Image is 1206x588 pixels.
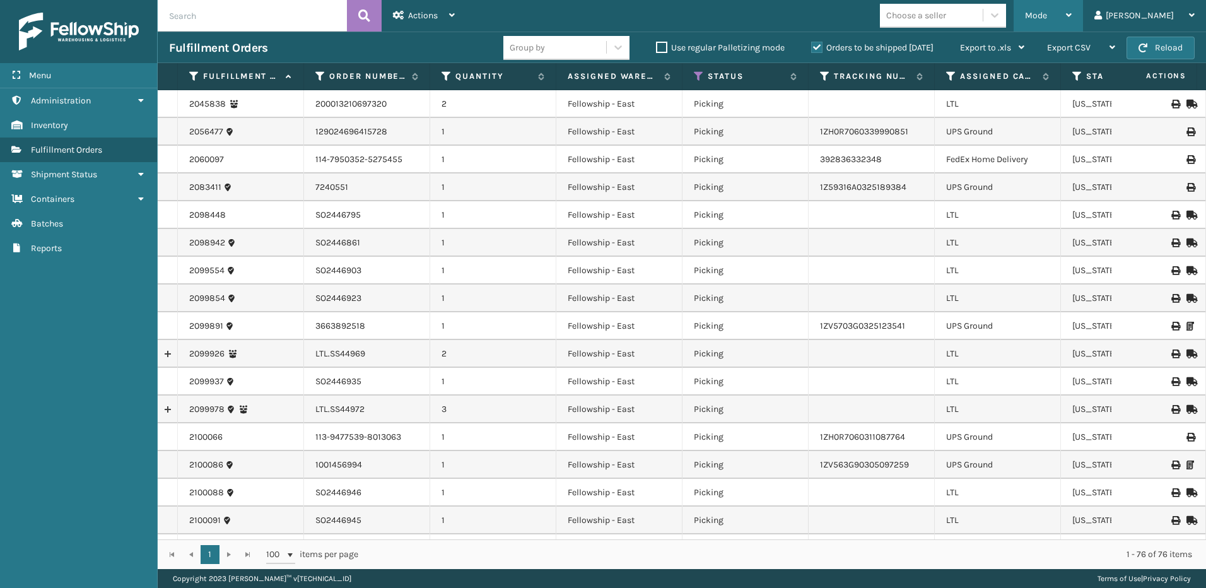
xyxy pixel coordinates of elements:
i: Print BOL [1171,405,1179,414]
span: Mode [1025,10,1047,21]
i: Mark as Shipped [1186,100,1194,109]
span: Fulfillment Orders [31,144,102,155]
td: 1 [430,423,556,451]
td: [US_STATE] [1061,451,1187,479]
label: Assigned Carrier Service [960,71,1036,82]
td: Picking [682,118,809,146]
td: LTL [935,396,1061,423]
td: Picking [682,285,809,312]
label: Status [708,71,784,82]
td: [US_STATE] [1061,229,1187,257]
a: 2098448 [189,209,226,221]
td: Picking [682,201,809,229]
span: Batches [31,218,63,229]
span: Actions [1106,66,1194,86]
td: [US_STATE] [1061,118,1187,146]
td: UPS Ground [935,173,1061,201]
td: Fellowship - East [556,312,682,340]
td: 1 [430,368,556,396]
i: Print BOL [1171,516,1179,525]
label: Quantity [455,71,532,82]
i: Print Label [1171,461,1179,469]
span: Shipment Status [31,169,97,180]
i: Mark as Shipped [1186,238,1194,247]
a: 2083411 [189,181,221,194]
i: Print BOL [1171,238,1179,247]
td: 1 [430,479,556,507]
td: SO2446923 [304,285,430,312]
td: [US_STATE] [1061,423,1187,451]
td: Fellowship - East [556,534,682,562]
td: 2 [430,90,556,118]
td: Fellowship - East [556,423,682,451]
td: Fellowship - East [556,285,682,312]
label: Assigned Warehouse [568,71,658,82]
p: Copyright 2023 [PERSON_NAME]™ v [TECHNICAL_ID] [173,569,351,588]
td: Fellowship - East [556,368,682,396]
td: Picking [682,451,809,479]
td: Fellowship - East [556,118,682,146]
td: Fellowship - East [556,340,682,368]
i: Print BOL [1171,100,1179,109]
td: UPS Ground [935,312,1061,340]
i: Mark as Shipped [1186,294,1194,303]
td: 47366 [304,534,430,562]
td: Picking [682,146,809,173]
td: SO2446945 [304,507,430,534]
td: Fellowship - East [556,451,682,479]
td: UPS Ground [935,451,1061,479]
td: Fellowship - East [556,90,682,118]
a: 1ZH0R7060311087764 [820,432,905,442]
label: State [1086,71,1162,82]
td: Fellowship - East [556,173,682,201]
a: 2099554 [189,264,225,277]
td: 114-7950352-5275455 [304,146,430,173]
div: | [1098,569,1191,588]
i: Print BOL [1171,350,1179,358]
td: Picking [682,479,809,507]
td: Picking [682,312,809,340]
a: 2060097 [189,153,224,166]
td: Picking [682,257,809,285]
i: Mark as Shipped [1186,350,1194,358]
td: 3 [430,396,556,423]
td: [US_STATE] [1061,146,1187,173]
a: 2099926 [189,348,225,360]
td: UPS Ground [935,423,1061,451]
td: 2 [430,340,556,368]
td: LTL [935,201,1061,229]
td: 1 [430,451,556,479]
i: Mark as Shipped [1186,488,1194,497]
td: 1 [430,118,556,146]
td: [US_STATE] [1061,479,1187,507]
td: UPS Ground [935,534,1061,562]
a: 1ZV563G90305097259 [820,459,909,470]
td: LTL.SS44972 [304,396,430,423]
td: SO2446795 [304,201,430,229]
td: SO2446903 [304,257,430,285]
td: UPS Ground [935,118,1061,146]
td: [US_STATE] [1061,368,1187,396]
span: Reports [31,243,62,254]
td: [US_STATE] [1061,285,1187,312]
td: Picking [682,534,809,562]
i: Print Label [1171,322,1179,331]
a: Privacy Policy [1143,574,1191,583]
span: 100 [266,548,285,561]
a: 1Z59316A0325189384 [820,182,906,192]
span: Inventory [31,120,68,131]
a: Terms of Use [1098,574,1141,583]
div: Choose a seller [886,9,946,22]
td: 3663892518 [304,312,430,340]
td: [US_STATE] [1061,340,1187,368]
td: Fellowship - East [556,229,682,257]
td: LTL [935,90,1061,118]
td: [US_STATE] [1061,257,1187,285]
td: SO2446946 [304,479,430,507]
i: Print BOL [1171,294,1179,303]
span: Export CSV [1047,42,1091,53]
i: Print BOL [1171,266,1179,275]
td: LTL [935,340,1061,368]
td: Fellowship - East [556,201,682,229]
a: 2100066 [189,431,223,444]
